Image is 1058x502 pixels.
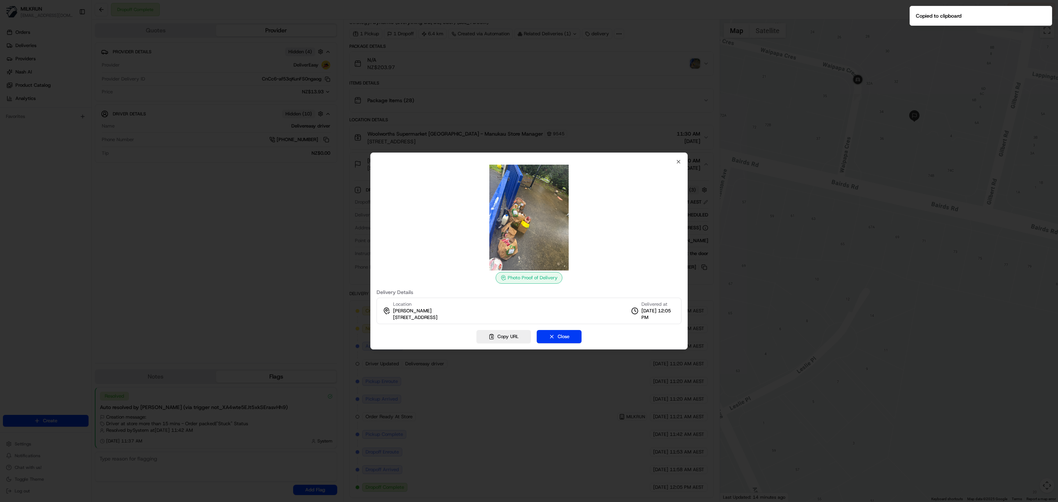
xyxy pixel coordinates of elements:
[393,301,411,308] span: Location
[393,308,432,314] span: [PERSON_NAME]
[476,330,531,343] button: Copy URL
[393,314,438,321] span: [STREET_ADDRESS]
[496,272,562,284] div: Photo Proof of Delivery
[377,290,681,295] label: Delivery Details
[641,301,675,308] span: Delivered at
[641,308,675,321] span: [DATE] 12:05 PM
[476,165,582,270] img: photo_proof_of_delivery image
[537,330,582,343] button: Close
[916,12,961,19] div: Copied to clipboard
